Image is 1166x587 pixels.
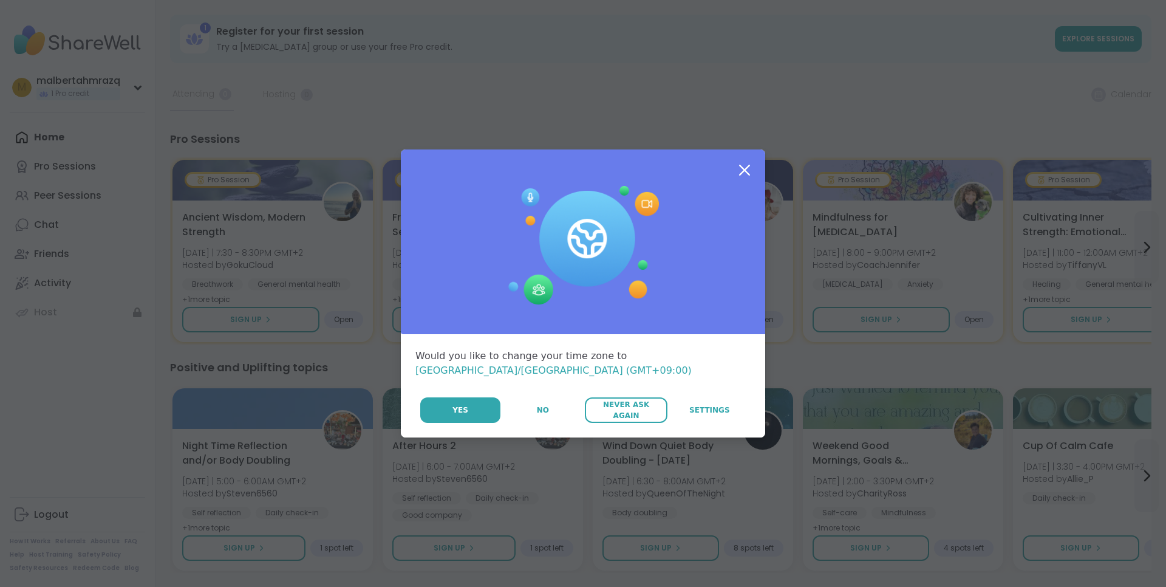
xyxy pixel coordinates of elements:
span: No [537,405,549,416]
span: Settings [689,405,730,416]
div: Would you like to change your time zone to [415,349,751,378]
a: Settings [669,397,751,423]
span: Yes [452,405,468,416]
span: [GEOGRAPHIC_DATA]/[GEOGRAPHIC_DATA] (GMT+09:00) [415,365,692,376]
button: No [502,397,584,423]
span: Never Ask Again [591,399,661,421]
button: Never Ask Again [585,397,667,423]
button: Yes [420,397,500,423]
img: Session Experience [507,186,659,305]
